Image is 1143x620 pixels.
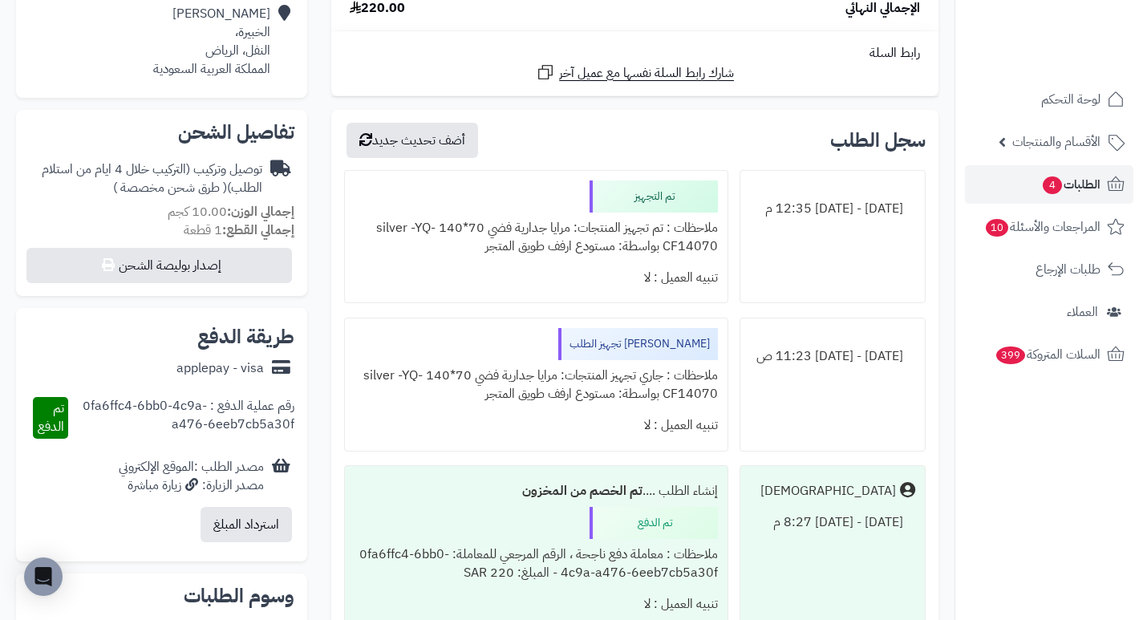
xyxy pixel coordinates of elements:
small: 1 قطعة [184,221,294,240]
h2: طريقة الدفع [197,327,294,346]
span: الأقسام والمنتجات [1012,131,1100,153]
div: إنشاء الطلب .... [355,476,717,507]
a: شارك رابط السلة نفسها مع عميل آخر [536,63,734,83]
span: طلبات الإرجاع [1036,258,1100,281]
button: إصدار بوليصة الشحن [26,248,292,283]
button: استرداد المبلغ [201,507,292,542]
a: الطلبات4 [965,165,1133,204]
div: applepay - visa [176,359,264,378]
span: تم الدفع [38,399,64,436]
div: مصدر الزيارة: زيارة مباشرة [119,476,264,495]
span: المراجعات والأسئلة [984,216,1100,238]
div: [DEMOGRAPHIC_DATA] [760,482,896,500]
small: 10.00 كجم [168,202,294,221]
span: 4 [1043,176,1062,194]
strong: إجمالي القطع: [222,221,294,240]
div: رقم عملية الدفع : 0fa6ffc4-6bb0-4c9a-a476-6eeb7cb5a30f [68,397,294,439]
span: لوحة التحكم [1041,88,1100,111]
a: السلات المتروكة399 [965,335,1133,374]
a: طلبات الإرجاع [965,250,1133,289]
div: ملاحظات : جاري تجهيز المنتجات: مرايا جدارية فضي 70*140 silver -YQ-CF14070 بواسطة: مستودع ارفف طوي... [355,360,717,410]
span: الطلبات [1041,173,1100,196]
span: السلات المتروكة [995,343,1100,366]
div: تم التجهيز [590,180,718,213]
div: توصيل وتركيب (التركيب خلال 4 ايام من استلام الطلب) [29,160,262,197]
div: [PERSON_NAME] الخبيرة، النفل، الرياض المملكة العربية السعودية [153,5,270,78]
div: تنبيه العميل : لا [355,410,717,441]
div: [DATE] - [DATE] 11:23 ص [750,341,915,372]
b: تم الخصم من المخزون [522,481,642,500]
a: المراجعات والأسئلة10 [965,208,1133,246]
div: تم الدفع [590,507,718,539]
a: لوحة التحكم [965,80,1133,119]
div: تنبيه العميل : لا [355,589,717,620]
span: العملاء [1067,301,1098,323]
strong: إجمالي الوزن: [227,202,294,221]
div: رابط السلة [338,44,932,63]
a: العملاء [965,293,1133,331]
div: مصدر الطلب :الموقع الإلكتروني [119,458,264,495]
h3: سجل الطلب [830,131,926,150]
div: تنبيه العميل : لا [355,262,717,294]
div: Open Intercom Messenger [24,557,63,596]
div: ملاحظات : تم تجهيز المنتجات: مرايا جدارية فضي 70*140 silver -YQ-CF14070 بواسطة: مستودع ارفف طويق ... [355,213,717,262]
button: أضف تحديث جديد [347,123,478,158]
div: [PERSON_NAME] تجهيز الطلب [558,328,718,360]
div: [DATE] - [DATE] 8:27 م [750,507,915,538]
span: ( طرق شحن مخصصة ) [113,178,227,197]
span: شارك رابط السلة نفسها مع عميل آخر [559,64,734,83]
span: 10 [986,219,1008,237]
div: ملاحظات : معاملة دفع ناجحة ، الرقم المرجعي للمعاملة: 0fa6ffc4-6bb0-4c9a-a476-6eeb7cb5a30f - المبل... [355,539,717,589]
div: [DATE] - [DATE] 12:35 م [750,193,915,225]
h2: وسوم الطلبات [29,586,294,606]
span: 399 [996,346,1025,364]
h2: تفاصيل الشحن [29,123,294,142]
